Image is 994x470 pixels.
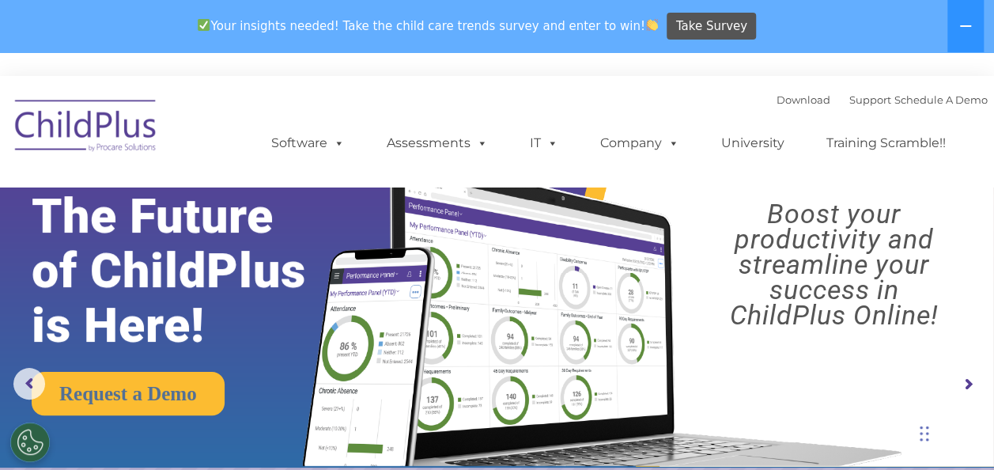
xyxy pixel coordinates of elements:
a: Take Survey [667,13,756,40]
span: Take Survey [676,13,747,40]
rs-layer: The Future of ChildPlus is Here! [32,189,349,353]
a: IT [514,127,574,159]
a: Assessments [371,127,504,159]
span: Your insights needed! Take the child care trends survey and enter to win! [191,10,665,41]
a: Schedule A Demo [894,93,988,106]
span: Last name [220,104,268,116]
img: ChildPlus by Procare Solutions [7,89,165,168]
a: Company [584,127,695,159]
img: ✅ [198,19,210,31]
font: | [777,93,988,106]
span: Phone number [220,169,287,181]
a: Support [849,93,891,106]
a: University [705,127,800,159]
button: Cookies Settings [10,423,50,462]
a: Training Scramble!! [811,127,962,159]
a: Software [255,127,361,159]
rs-layer: Boost your productivity and streamline your success in ChildPlus Online! [686,201,981,328]
img: 👏 [646,19,658,31]
a: Request a Demo [32,372,225,415]
iframe: Chat Widget [735,299,994,470]
div: Drag [920,410,929,457]
a: Download [777,93,830,106]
